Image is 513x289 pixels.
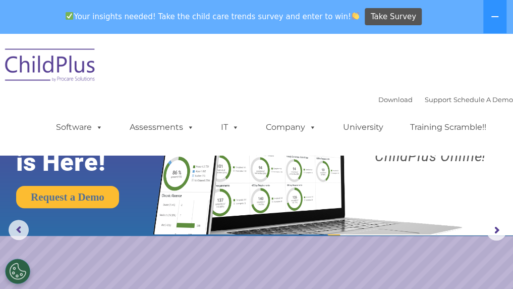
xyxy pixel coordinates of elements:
[378,95,513,104] font: |
[66,12,73,20] img: ✅
[62,7,364,26] span: Your insights needed! Take the child care trends survey and enter to win!
[333,117,393,137] a: University
[352,12,359,20] img: 👏
[211,117,249,137] a: IT
[378,95,413,104] a: Download
[120,117,204,137] a: Assessments
[5,259,30,284] button: Cookies Settings
[354,98,506,163] rs-layer: Boost your productivity and streamline your success in ChildPlus Online!
[365,8,422,26] a: Take Survey
[453,95,513,104] a: Schedule A Demo
[425,95,451,104] a: Support
[46,117,113,137] a: Software
[371,8,416,26] span: Take Survey
[400,117,496,137] a: Training Scramble!!
[256,117,326,137] a: Company
[16,186,119,208] a: Request a Demo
